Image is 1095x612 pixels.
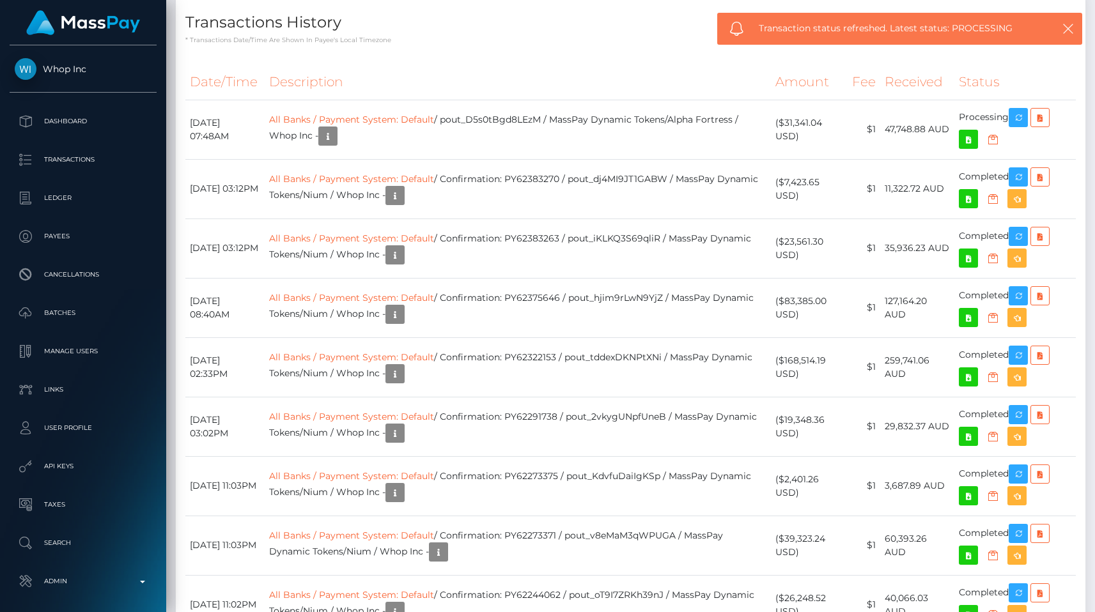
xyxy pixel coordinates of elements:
[848,100,880,159] td: $1
[880,278,954,337] td: 127,164.20 AUD
[185,337,265,397] td: [DATE] 02:33PM
[848,397,880,456] td: $1
[848,278,880,337] td: $1
[880,218,954,278] td: 35,936.23 AUD
[954,278,1076,337] td: Completed
[10,412,157,444] a: User Profile
[954,397,1076,456] td: Completed
[954,218,1076,278] td: Completed
[954,516,1076,575] td: Completed
[880,516,954,575] td: 60,393.26 AUD
[15,303,151,323] p: Batches
[15,188,151,208] p: Ledger
[10,63,157,75] span: Whop Inc
[185,516,265,575] td: [DATE] 11:03PM
[15,58,36,80] img: Whop Inc
[880,100,954,159] td: 47,748.88 AUD
[880,397,954,456] td: 29,832.37 AUD
[10,527,157,559] a: Search
[771,337,848,397] td: ($168,514.19 USD)
[15,418,151,438] p: User Profile
[15,380,151,399] p: Links
[265,337,771,397] td: / Confirmation: PY62322153 / pout_tddexDKNPtXNi / MassPay Dynamic Tokens/Nium / Whop Inc -
[269,292,434,303] a: All Banks / Payment System: Default
[26,10,140,35] img: MassPay Logo
[880,456,954,516] td: 3,687.89 AUD
[10,259,157,291] a: Cancellations
[15,572,151,591] p: Admin
[265,65,771,100] th: Description
[15,342,151,361] p: Manage Users
[269,173,434,185] a: All Banks / Payment System: Default
[954,65,1076,100] th: Status
[15,227,151,246] p: Payees
[771,278,848,337] td: ($83,385.00 USD)
[10,374,157,406] a: Links
[15,112,151,131] p: Dashboard
[10,144,157,176] a: Transactions
[265,397,771,456] td: / Confirmation: PY62291738 / pout_2vkygUNpfUneB / MassPay Dynamic Tokens/Nium / Whop Inc -
[848,65,880,100] th: Fee
[954,100,1076,159] td: Processing
[185,11,1076,34] h4: Transactions History
[10,335,157,367] a: Manage Users
[269,530,434,541] a: All Banks / Payment System: Default
[269,233,434,244] a: All Banks / Payment System: Default
[185,159,265,218] td: [DATE] 03:12PM
[848,337,880,397] td: $1
[185,278,265,337] td: [DATE] 08:40AM
[771,218,848,278] td: ($23,561.30 USD)
[10,565,157,597] a: Admin
[771,100,848,159] td: ($31,341.04 USD)
[848,516,880,575] td: $1
[185,218,265,278] td: [DATE] 03:12PM
[10,220,157,252] a: Payees
[10,182,157,214] a: Ledger
[954,456,1076,516] td: Completed
[265,278,771,337] td: / Confirmation: PY62375646 / pout_hjim9rLwN9YjZ / MassPay Dynamic Tokens/Nium / Whop Inc -
[848,218,880,278] td: $1
[269,470,434,482] a: All Banks / Payment System: Default
[848,456,880,516] td: $1
[10,450,157,482] a: API Keys
[771,65,848,100] th: Amount
[10,489,157,521] a: Taxes
[880,159,954,218] td: 11,322.72 AUD
[185,456,265,516] td: [DATE] 11:03PM
[265,159,771,218] td: / Confirmation: PY62383270 / pout_dj4MI9JT1GABW / MassPay Dynamic Tokens/Nium / Whop Inc -
[265,456,771,516] td: / Confirmation: PY62273375 / pout_KdvfuDaiIgKSp / MassPay Dynamic Tokens/Nium / Whop Inc -
[15,265,151,284] p: Cancellations
[15,495,151,514] p: Taxes
[269,589,434,601] a: All Banks / Payment System: Default
[185,35,1076,45] p: * Transactions date/time are shown in payee's local timezone
[954,159,1076,218] td: Completed
[771,456,848,516] td: ($2,401.26 USD)
[954,337,1076,397] td: Completed
[185,100,265,159] td: [DATE] 07:48AM
[265,516,771,575] td: / Confirmation: PY62273371 / pout_v8eMaM3qWPUGA / MassPay Dynamic Tokens/Nium / Whop Inc -
[771,159,848,218] td: ($7,423.65 USD)
[15,533,151,553] p: Search
[269,114,434,125] a: All Banks / Payment System: Default
[269,411,434,422] a: All Banks / Payment System: Default
[880,65,954,100] th: Received
[15,150,151,169] p: Transactions
[185,65,265,100] th: Date/Time
[771,516,848,575] td: ($39,323.24 USD)
[269,351,434,363] a: All Banks / Payment System: Default
[265,218,771,278] td: / Confirmation: PY62383263 / pout_iKLKQ3S69qliR / MassPay Dynamic Tokens/Nium / Whop Inc -
[880,337,954,397] td: 259,741.06 AUD
[848,159,880,218] td: $1
[10,105,157,137] a: Dashboard
[15,457,151,476] p: API Keys
[10,297,157,329] a: Batches
[185,397,265,456] td: [DATE] 03:02PM
[771,397,848,456] td: ($19,348.36 USD)
[759,22,1036,35] span: Transaction status refreshed. Latest status: PROCESSING
[265,100,771,159] td: / pout_D5s0tBgd8LEzM / MassPay Dynamic Tokens/Alpha Fortress / Whop Inc -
